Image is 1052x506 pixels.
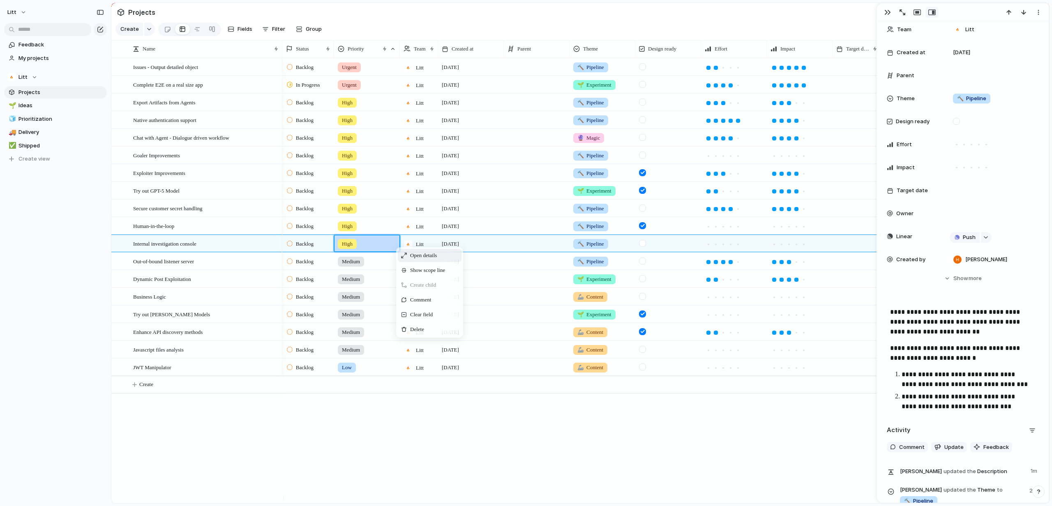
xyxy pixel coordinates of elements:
span: Delete [410,325,424,333]
a: 🌱Ideas [4,99,107,112]
button: 🧊 [7,115,16,123]
span: Feedback [18,41,104,49]
div: ✅ [9,141,14,150]
div: 🌱 [9,101,14,110]
span: Create child [410,281,436,289]
span: Show scope line [410,266,445,274]
span: Team [897,25,911,34]
span: Litt [965,25,974,34]
button: Create [115,23,143,36]
button: Create view [4,153,107,165]
span: Fields [238,25,252,33]
a: 🚚Delivery [4,126,107,138]
button: Fields [224,23,256,36]
span: Create [120,25,139,33]
div: 🚚 [9,128,14,137]
button: Litt [4,6,31,19]
a: Projects [4,86,107,99]
a: My projects [4,52,107,64]
span: Ideas [18,101,104,110]
span: Litt [7,8,16,16]
button: 🚚 [7,128,16,136]
span: Delivery [18,128,104,136]
span: Comment [410,296,431,304]
div: 🧊 [9,114,14,124]
button: Filter [259,23,288,36]
span: Projects [18,88,104,97]
span: Open details [410,251,437,260]
span: Filter [272,25,285,33]
span: Group [306,25,322,33]
a: ✅Shipped [4,140,107,152]
span: Clear field [410,310,433,319]
button: Litt [4,71,107,83]
button: 🌱 [7,101,16,110]
span: My projects [18,54,104,62]
span: Shipped [18,142,104,150]
button: Group [292,23,326,36]
a: Feedback [4,39,107,51]
span: Prioritization [18,115,104,123]
a: 🧊Prioritization [4,113,107,125]
button: ✅ [7,142,16,150]
span: Projects [127,5,157,20]
span: Create view [18,155,50,163]
span: Litt [18,73,28,81]
div: Context Menu [396,247,463,338]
